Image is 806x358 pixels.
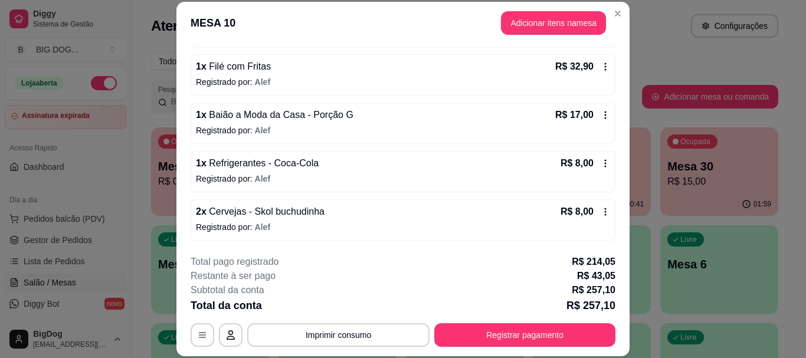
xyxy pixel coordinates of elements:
[501,11,606,35] button: Adicionar itens namesa
[255,126,270,135] span: Alef
[255,222,270,232] span: Alef
[577,269,615,283] p: R$ 43,05
[255,174,270,183] span: Alef
[196,60,271,74] p: 1 x
[247,323,430,347] button: Imprimir consumo
[176,2,630,44] header: MESA 10
[608,4,627,23] button: Close
[196,108,353,122] p: 1 x
[561,205,594,219] p: R$ 8,00
[196,124,610,136] p: Registrado por:
[572,283,615,297] p: R$ 257,10
[555,108,594,122] p: R$ 17,00
[191,269,276,283] p: Restante à ser pago
[191,283,264,297] p: Subtotal da conta
[196,221,610,233] p: Registrado por:
[196,205,325,219] p: 2 x
[255,77,270,87] span: Alef
[555,60,594,74] p: R$ 32,90
[196,173,610,185] p: Registrado por:
[207,158,319,168] span: Refrigerantes - Coca-Cola
[191,255,279,269] p: Total pago registrado
[434,323,615,347] button: Registrar pagamento
[566,297,615,314] p: R$ 257,10
[196,156,319,170] p: 1 x
[191,297,262,314] p: Total da conta
[207,206,325,216] span: Cervejas - Skol buchudinha
[207,61,271,71] span: Filé com Fritas
[196,76,610,88] p: Registrado por:
[572,255,615,269] p: R$ 214,05
[561,156,594,170] p: R$ 8,00
[207,110,353,120] span: Baião a Moda da Casa - Porção G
